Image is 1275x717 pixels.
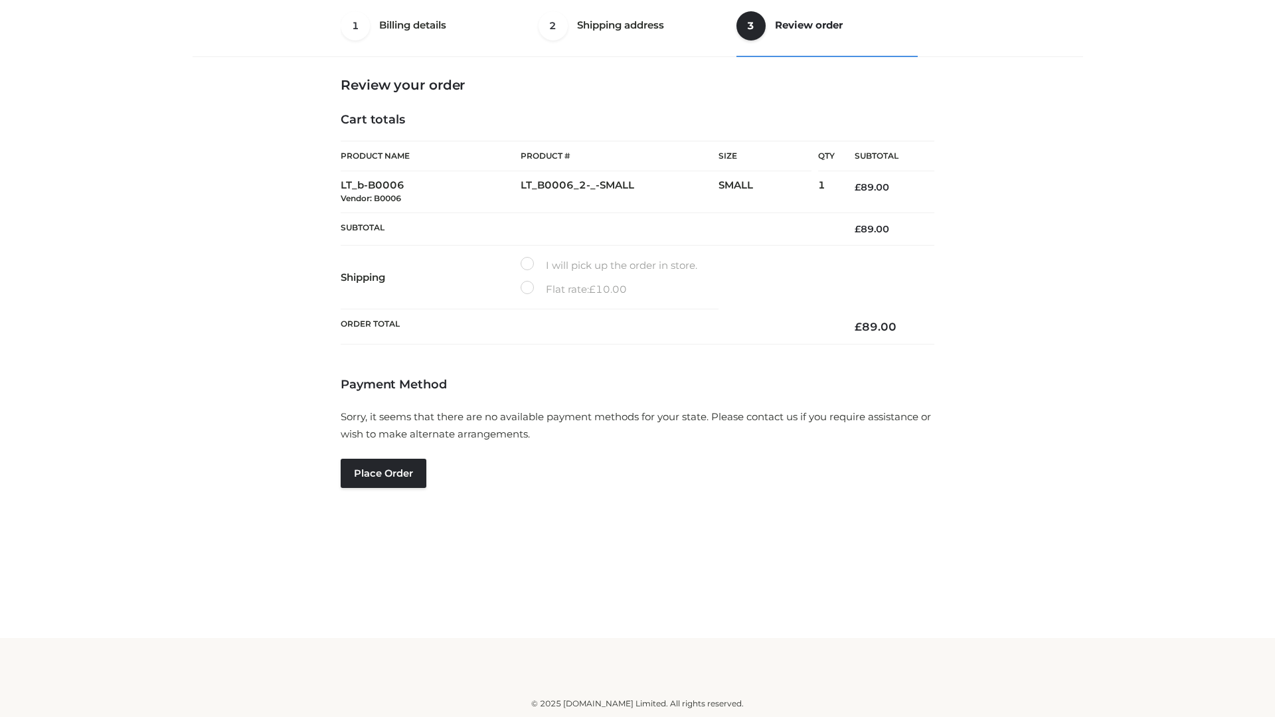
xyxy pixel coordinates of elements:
h4: Payment Method [341,378,934,392]
bdi: 89.00 [855,181,889,193]
bdi: 89.00 [855,223,889,235]
th: Shipping [341,246,521,309]
span: Sorry, it seems that there are no available payment methods for your state. Please contact us if ... [341,410,931,440]
th: Product # [521,141,719,171]
th: Qty [818,141,835,171]
span: £ [589,283,596,295]
td: LT_b-B0006 [341,171,521,213]
label: Flat rate: [521,281,627,298]
span: £ [855,181,861,193]
td: 1 [818,171,835,213]
th: Product Name [341,141,521,171]
label: I will pick up the order in store. [521,257,697,274]
th: Order Total [341,309,835,345]
td: LT_B0006_2-_-SMALL [521,171,719,213]
div: © 2025 [DOMAIN_NAME] Limited. All rights reserved. [197,697,1078,710]
h4: Cart totals [341,113,934,127]
bdi: 10.00 [589,283,627,295]
h3: Review your order [341,77,934,93]
th: Subtotal [835,141,934,171]
span: £ [855,320,862,333]
button: Place order [341,459,426,488]
th: Size [719,141,811,171]
small: Vendor: B0006 [341,193,401,203]
th: Subtotal [341,212,835,245]
td: SMALL [719,171,818,213]
bdi: 89.00 [855,320,896,333]
span: £ [855,223,861,235]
